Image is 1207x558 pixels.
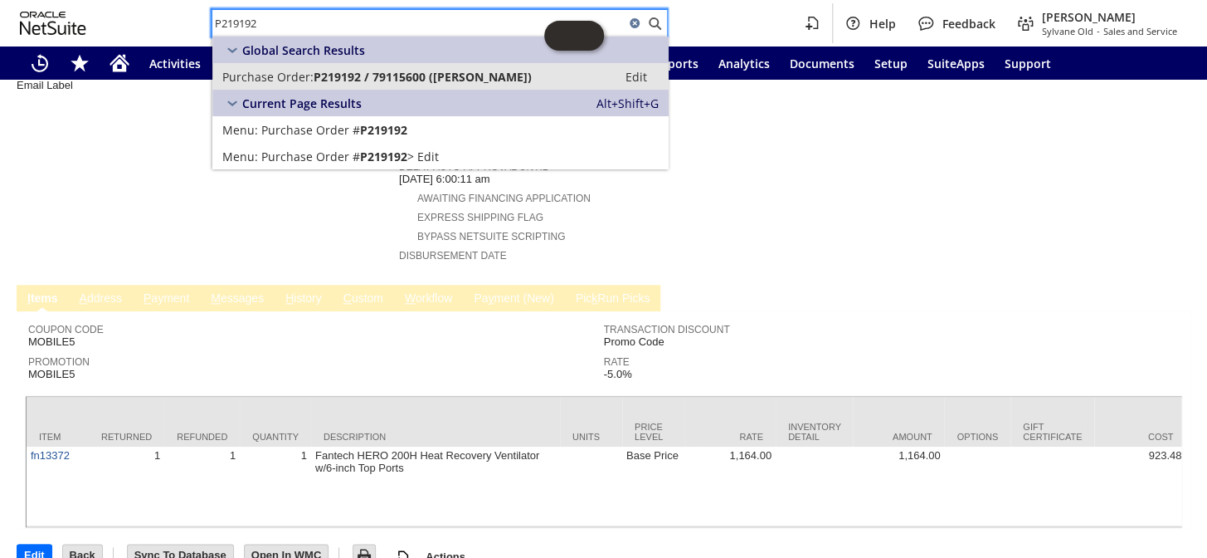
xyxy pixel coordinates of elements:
[604,356,630,368] a: Rate
[790,56,854,71] span: Documents
[242,95,362,111] span: Current Page Results
[697,432,763,442] div: Rate
[995,46,1061,80] a: Support
[644,46,708,80] a: Reports
[874,56,908,71] span: Setup
[281,291,326,307] a: History
[211,46,294,80] a: Warehouse
[39,432,76,442] div: Item
[324,432,548,442] div: Description
[31,449,70,462] a: fn13372
[139,291,193,307] a: Payment
[864,46,917,80] a: Setup
[28,356,90,368] a: Promotion
[149,56,201,71] span: Activities
[314,69,532,85] span: P219192 / 79115600 ([PERSON_NAME])
[917,46,995,80] a: SuiteApps
[212,63,669,90] a: Purchase Order:P219192 / 79115600 ([PERSON_NAME])Edit:
[417,231,565,242] a: Bypass NetSuite Scripting
[572,291,654,307] a: PickRun Picks
[635,422,672,442] div: Price Level
[869,16,896,32] span: Help
[1107,432,1173,442] div: Cost
[1103,25,1177,37] span: Sales and Service
[1042,9,1177,25] span: [PERSON_NAME]
[212,116,669,143] a: Purchase Order #P219192
[70,53,90,73] svg: Shortcuts
[399,250,507,262] a: Disbursement Date
[311,447,560,526] td: Fantech HERO 200H Heat Recovery Ventilator w/6-inch Top Ports
[100,46,139,80] a: Home
[60,46,100,80] div: Shortcuts
[596,95,659,111] span: Alt+Shift+G
[285,291,294,305] span: H
[211,291,221,305] span: M
[718,56,770,71] span: Analytics
[207,291,268,307] a: Messages
[399,173,490,186] span: [DATE] 6:00:11 am
[28,335,75,349] span: MOBILE5
[684,447,776,526] td: 1,164.00
[591,291,597,305] span: k
[927,56,985,71] span: SuiteApps
[144,291,151,305] span: P
[80,291,87,305] span: A
[622,447,684,526] td: Base Price
[1042,25,1093,37] span: Sylvane Old
[242,42,365,58] span: Global Search Results
[75,291,126,307] a: Address
[27,291,31,305] span: I
[20,12,86,35] svg: logo
[417,212,543,223] a: Express Shipping Flag
[604,324,730,335] a: Transaction Discount
[788,422,841,442] div: Inventory Detail
[240,447,311,526] td: 1
[164,447,240,526] td: 1
[28,324,104,335] a: Coupon Code
[853,447,944,526] td: 1,164.00
[604,368,632,381] span: -5.0%
[574,21,604,51] span: Oracle Guided Learning Widget. To move around, please hold and drag
[261,122,360,138] span: Purchase Order #
[956,432,998,442] div: Options
[252,432,299,442] div: Quantity
[405,291,416,305] span: W
[1005,56,1051,71] span: Support
[544,21,604,51] iframe: Click here to launch Oracle Guided Learning Help Panel
[177,432,227,442] div: Refunded
[89,447,164,526] td: 1
[942,16,995,32] span: Feedback
[101,432,152,442] div: Returned
[222,69,314,85] span: Purchase Order:
[360,149,407,164] span: P219192
[708,46,780,80] a: Analytics
[1094,447,1185,526] td: 923.48
[417,193,591,204] a: Awaiting Financing Application
[470,291,557,307] a: Payment (New)
[30,53,50,73] svg: Recent Records
[360,122,407,138] span: P219192
[407,149,439,164] span: > Edit
[865,432,932,442] div: Amount
[212,143,669,169] a: Edit
[222,122,258,138] span: Menu:
[339,291,387,307] a: Custom
[222,149,258,164] span: Menu:
[401,291,456,307] a: Workflow
[110,53,129,73] svg: Home
[1023,422,1082,442] div: Gift Certificate
[604,335,664,349] span: Promo Code
[645,13,664,33] svg: Search
[20,46,60,80] a: Recent Records
[23,291,62,307] a: Items
[488,291,494,305] span: y
[261,149,360,164] span: Purchase Order #
[572,432,610,442] div: Units
[654,56,698,71] span: Reports
[28,368,75,381] span: MOBILE5
[780,46,864,80] a: Documents
[1097,25,1100,37] span: -
[17,66,89,92] span: 791932907713 Email Label
[607,66,665,86] a: Edit:
[139,46,211,80] a: Activities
